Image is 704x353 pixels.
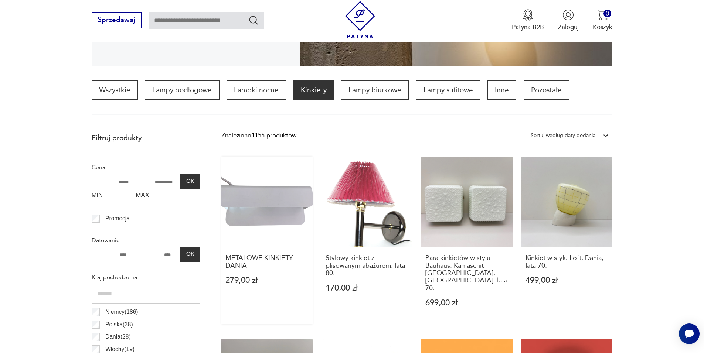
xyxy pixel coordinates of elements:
[416,80,480,100] a: Lampy sufitowe
[225,254,309,270] h3: METALOWE KINKIETY- DANIA
[531,131,595,140] div: Sortuj według daty dodania
[558,9,579,31] button: Zaloguj
[221,131,296,140] div: Znaleziono 1155 produktów
[326,254,409,277] h3: Stylowy kinkiet z plisowanym abażurem, lata 80.
[558,23,579,31] p: Zaloguj
[180,174,200,189] button: OK
[92,133,200,143] p: Filtruj produkty
[593,23,612,31] p: Koszyk
[421,157,513,325] a: Para kinkietów w stylu Bauhaus, Kamaschit-Silistra, Niemcy, lata 70.Para kinkietów w stylu Bauhau...
[487,80,516,100] a: Inne
[526,277,609,284] p: 499,00 zł
[512,9,544,31] a: Ikona medaluPatyna B2B
[512,23,544,31] p: Patyna B2B
[105,320,133,329] p: Polska ( 38 )
[92,18,142,24] a: Sprzedawaj
[322,157,413,325] a: Stylowy kinkiet z plisowanym abażurem, lata 80.Stylowy kinkiet z plisowanym abażurem, lata 80.170...
[679,323,700,344] iframe: Smartsupp widget button
[145,80,219,100] a: Lampy podłogowe
[341,80,409,100] a: Lampy biurkowe
[92,189,132,203] label: MIN
[105,332,131,342] p: Dania ( 28 )
[425,254,509,292] h3: Para kinkietów w stylu Bauhaus, Kamaschit-[GEOGRAPHIC_DATA], [GEOGRAPHIC_DATA], lata 70.
[92,273,200,282] p: Kraj pochodzenia
[136,189,177,203] label: MAX
[92,162,200,172] p: Cena
[92,80,138,100] a: Wszystkie
[105,307,138,317] p: Niemcy ( 186 )
[562,9,574,21] img: Ikonka użytkownika
[180,247,200,262] button: OK
[225,277,309,284] p: 279,00 zł
[526,254,609,270] h3: Kinkiet w stylu Loft, Dania, lata 70.
[603,10,611,17] div: 0
[521,157,613,325] a: Kinkiet w stylu Loft, Dania, lata 70.Kinkiet w stylu Loft, Dania, lata 70.499,00 zł
[326,284,409,292] p: 170,00 zł
[597,9,608,21] img: Ikona koszyka
[227,80,286,100] a: Lampki nocne
[593,9,612,31] button: 0Koszyk
[221,157,313,325] a: METALOWE KINKIETY- DANIAMETALOWE KINKIETY- DANIA279,00 zł
[92,236,200,245] p: Datowanie
[341,1,379,38] img: Patyna - sklep z meblami i dekoracjami vintage
[512,9,544,31] button: Patyna B2B
[524,80,569,100] a: Pozostałe
[92,12,142,28] button: Sprzedawaj
[293,80,334,100] a: Kinkiety
[105,214,130,223] p: Promocja
[425,299,509,307] p: 699,00 zł
[248,15,259,25] button: Szukaj
[522,9,534,21] img: Ikona medalu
